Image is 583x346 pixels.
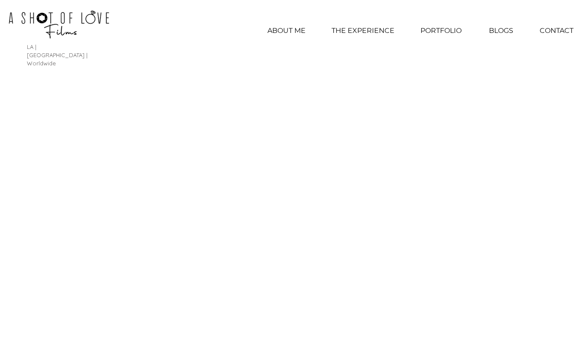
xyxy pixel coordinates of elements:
a: BLOGS [476,20,527,42]
a: ABOUT ME [254,20,319,42]
p: THE EXPERIENCE [327,20,399,42]
p: ABOUT ME [263,20,310,42]
span: LA | [GEOGRAPHIC_DATA] | Worldwide [27,43,88,67]
p: PORTFOLIO [416,20,466,42]
p: BLOGS [485,20,518,42]
div: PORTFOLIO [407,20,476,42]
a: THE EXPERIENCE [319,20,407,42]
p: CONTACT [535,20,578,42]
